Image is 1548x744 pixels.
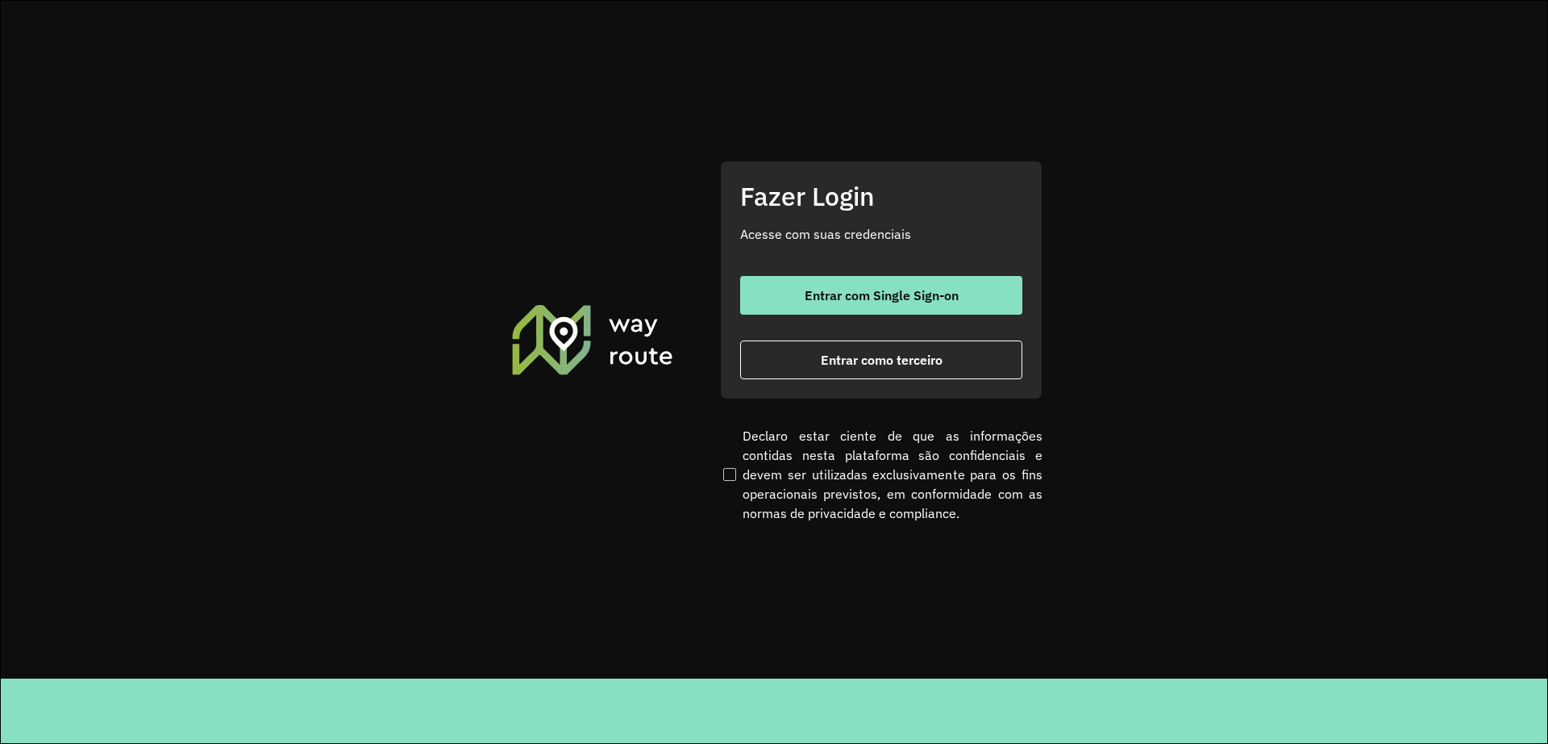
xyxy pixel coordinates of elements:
label: Declaro estar ciente de que as informações contidas nesta plataforma são confidenciais e devem se... [720,426,1042,523]
span: Entrar como terceiro [821,353,943,366]
button: button [740,341,1022,379]
button: button [740,276,1022,315]
span: Entrar com Single Sign-on [805,289,959,302]
h2: Fazer Login [740,181,1022,211]
p: Acesse com suas credenciais [740,224,1022,244]
img: Roteirizador AmbevTech [510,303,676,377]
